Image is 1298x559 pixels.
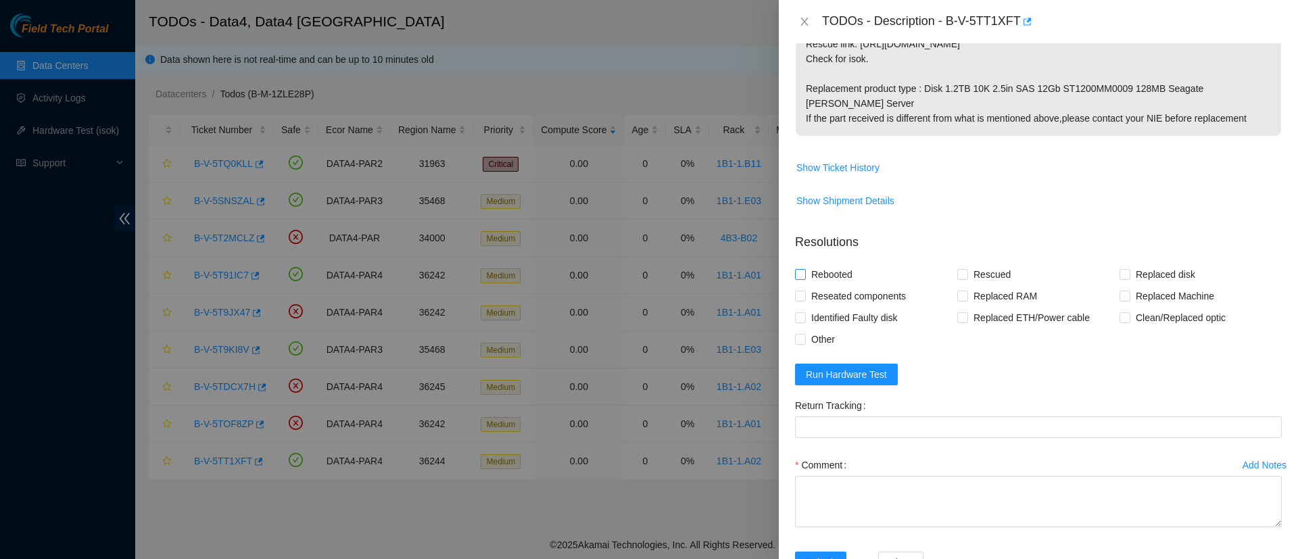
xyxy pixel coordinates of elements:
div: Add Notes [1243,460,1287,470]
span: Clean/Replaced optic [1130,307,1231,329]
span: Other [806,329,840,350]
textarea: Comment [795,476,1282,527]
span: Rescued [968,264,1016,285]
span: Replaced ETH/Power cable [968,307,1095,329]
input: Return Tracking [795,416,1282,438]
span: Replaced RAM [968,285,1042,307]
div: TODOs - Description - B-V-5TT1XFT [822,11,1282,32]
button: Show Ticket History [796,157,880,178]
span: Replaced Machine [1130,285,1220,307]
label: Return Tracking [795,395,871,416]
span: Show Shipment Details [796,193,894,208]
span: Identified Faulty disk [806,307,903,329]
span: Rebooted [806,264,858,285]
button: Close [795,16,814,28]
button: Run Hardware Test [795,364,898,385]
span: close [799,16,810,27]
button: Show Shipment Details [796,190,895,212]
span: Show Ticket History [796,160,880,175]
button: Add Notes [1242,454,1287,476]
p: Resolutions [795,222,1282,251]
span: Run Hardware Test [806,367,887,382]
span: Replaced disk [1130,264,1201,285]
span: Reseated components [806,285,911,307]
label: Comment [795,454,852,476]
